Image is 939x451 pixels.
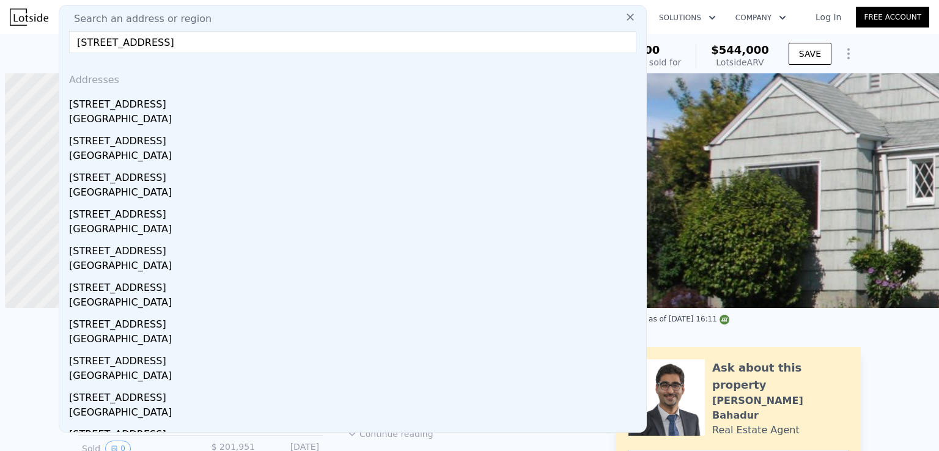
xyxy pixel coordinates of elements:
[726,7,796,29] button: Company
[69,92,641,112] div: [STREET_ADDRESS]
[712,359,849,394] div: Ask about this property
[711,43,769,56] span: $544,000
[69,202,641,222] div: [STREET_ADDRESS]
[69,276,641,295] div: [STREET_ADDRESS]
[10,9,48,26] img: Lotside
[69,332,641,349] div: [GEOGRAPHIC_DATA]
[347,428,433,440] button: Continue reading
[649,7,726,29] button: Solutions
[69,422,641,442] div: [STREET_ADDRESS]
[69,295,641,312] div: [GEOGRAPHIC_DATA]
[712,423,800,438] div: Real Estate Agent
[801,11,856,23] a: Log In
[69,369,641,386] div: [GEOGRAPHIC_DATA]
[69,258,641,276] div: [GEOGRAPHIC_DATA]
[789,43,831,65] button: SAVE
[69,112,641,129] div: [GEOGRAPHIC_DATA]
[64,63,641,92] div: Addresses
[836,42,861,66] button: Show Options
[69,148,641,166] div: [GEOGRAPHIC_DATA]
[69,222,641,239] div: [GEOGRAPHIC_DATA]
[69,31,636,53] input: Enter an address, city, region, neighborhood or zip code
[720,315,729,324] img: NWMLS Logo
[69,312,641,332] div: [STREET_ADDRESS]
[69,349,641,369] div: [STREET_ADDRESS]
[711,56,769,68] div: Lotside ARV
[69,185,641,202] div: [GEOGRAPHIC_DATA]
[856,7,929,28] a: Free Account
[69,166,641,185] div: [STREET_ADDRESS]
[69,405,641,422] div: [GEOGRAPHIC_DATA]
[69,239,641,258] div: [STREET_ADDRESS]
[64,12,212,26] span: Search an address or region
[712,394,849,423] div: [PERSON_NAME] Bahadur
[69,129,641,148] div: [STREET_ADDRESS]
[69,386,641,405] div: [STREET_ADDRESS]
